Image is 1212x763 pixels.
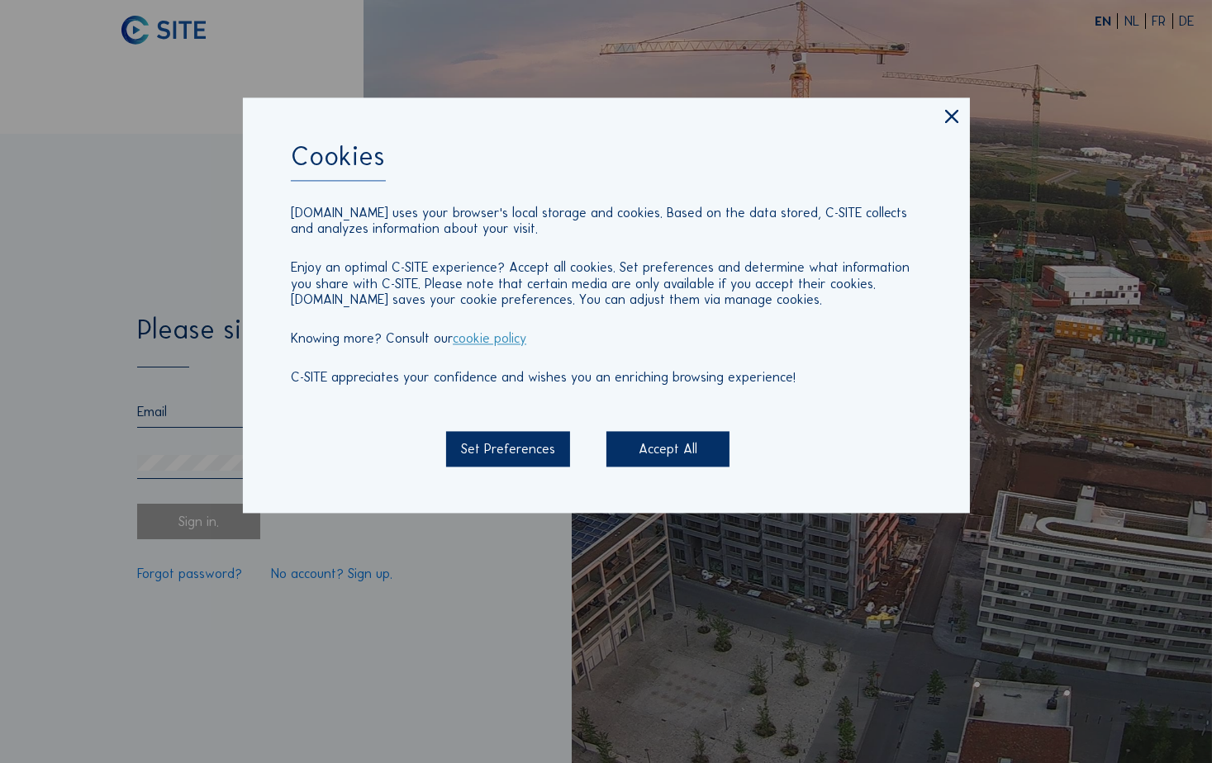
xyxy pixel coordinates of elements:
div: Set Preferences [446,431,570,467]
div: Cookies [291,143,921,181]
a: cookie policy [453,330,526,346]
p: Enjoy an optimal C-SITE experience? Accept all cookies. Set preferences and determine what inform... [291,260,921,308]
p: [DOMAIN_NAME] uses your browser's local storage and cookies. Based on the data stored, C-SITE col... [291,205,921,237]
div: Accept All [606,431,730,467]
p: Knowing more? Consult our [291,330,921,346]
p: C-SITE appreciates your confidence and wishes you an enriching browsing experience! [291,370,921,386]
